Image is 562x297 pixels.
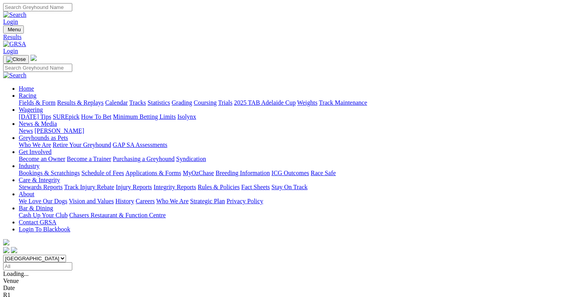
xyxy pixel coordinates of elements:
span: Menu [8,27,21,32]
a: Calendar [105,99,128,106]
a: Who We Are [156,198,189,204]
img: Search [3,72,27,79]
a: Purchasing a Greyhound [113,156,175,162]
a: Weights [297,99,318,106]
a: Injury Reports [116,184,152,190]
a: Integrity Reports [153,184,196,190]
a: Chasers Restaurant & Function Centre [69,212,166,218]
a: Industry [19,163,39,169]
a: Bookings & Scratchings [19,170,80,176]
a: Track Maintenance [319,99,367,106]
a: Grading [172,99,192,106]
a: Care & Integrity [19,177,60,183]
a: GAP SA Assessments [113,141,168,148]
a: Trials [218,99,232,106]
a: Bar & Dining [19,205,53,211]
a: History [115,198,134,204]
div: Venue [3,277,559,284]
a: Get Involved [19,148,52,155]
a: Isolynx [177,113,196,120]
img: twitter.svg [11,247,17,253]
a: Wagering [19,106,43,113]
a: Fact Sheets [241,184,270,190]
input: Search [3,64,72,72]
a: Race Safe [310,170,335,176]
a: Statistics [148,99,170,106]
a: Careers [136,198,155,204]
img: Close [6,56,26,63]
a: Results [3,34,559,41]
a: Retire Your Greyhound [53,141,111,148]
button: Toggle navigation [3,25,24,34]
input: Search [3,3,72,11]
img: facebook.svg [3,247,9,253]
a: Stewards Reports [19,184,62,190]
a: Cash Up Your Club [19,212,68,218]
div: Industry [19,170,559,177]
a: Login To Blackbook [19,226,70,233]
a: Breeding Information [216,170,270,176]
a: We Love Our Dogs [19,198,67,204]
div: Get Involved [19,156,559,163]
a: Rules & Policies [198,184,240,190]
a: Greyhounds as Pets [19,134,68,141]
a: News & Media [19,120,57,127]
a: Become an Owner [19,156,65,162]
a: 2025 TAB Adelaide Cup [234,99,296,106]
a: Fields & Form [19,99,55,106]
a: Track Injury Rebate [64,184,114,190]
a: Coursing [194,99,217,106]
div: Wagering [19,113,559,120]
div: Date [3,284,559,292]
a: Login [3,18,18,25]
a: Login [3,48,18,54]
a: Contact GRSA [19,219,56,225]
a: Vision and Values [69,198,114,204]
img: logo-grsa-white.png [3,239,9,245]
a: [DATE] Tips [19,113,51,120]
a: News [19,127,33,134]
a: [PERSON_NAME] [34,127,84,134]
img: Search [3,11,27,18]
a: Syndication [176,156,206,162]
a: Minimum Betting Limits [113,113,176,120]
div: Bar & Dining [19,212,559,219]
button: Toggle navigation [3,55,29,64]
a: MyOzChase [183,170,214,176]
a: About [19,191,34,197]
a: Schedule of Fees [81,170,124,176]
a: Privacy Policy [227,198,263,204]
a: Home [19,85,34,92]
a: Racing [19,92,36,99]
a: Stay On Track [271,184,307,190]
div: Greyhounds as Pets [19,141,559,148]
img: GRSA [3,41,26,48]
div: Racing [19,99,559,106]
a: Applications & Forms [125,170,181,176]
input: Select date [3,262,72,270]
div: Care & Integrity [19,184,559,191]
img: logo-grsa-white.png [30,55,37,61]
a: Strategic Plan [190,198,225,204]
a: Results & Replays [57,99,103,106]
a: Who We Are [19,141,51,148]
div: News & Media [19,127,559,134]
a: ICG Outcomes [271,170,309,176]
a: Become a Trainer [67,156,111,162]
a: SUREpick [53,113,79,120]
span: Loading... [3,270,29,277]
a: Tracks [129,99,146,106]
div: About [19,198,559,205]
a: How To Bet [81,113,112,120]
